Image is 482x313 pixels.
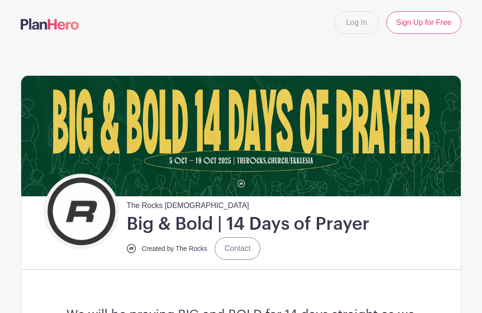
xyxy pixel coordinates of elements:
[127,244,136,253] img: Icon%20Logo_B.jpg
[215,237,260,260] a: Contact
[21,76,461,196] img: Big&Bold%2014%20Days%20of%20Prayer_Header.png
[21,18,79,30] img: logo-507f7623f17ff9eddc593b1ce0a138ce2505c220e1c5a4e2b4648c50719b7d32.svg
[46,176,117,247] img: Icon%20Logo_B.jpg
[127,213,370,235] h1: Big & Bold | 14 Days of Prayer
[127,196,249,211] span: The Rocks [DEMOGRAPHIC_DATA]
[386,11,461,34] a: Sign Up for Free
[334,11,378,34] a: Log In
[142,245,207,252] small: Created by The Rocks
